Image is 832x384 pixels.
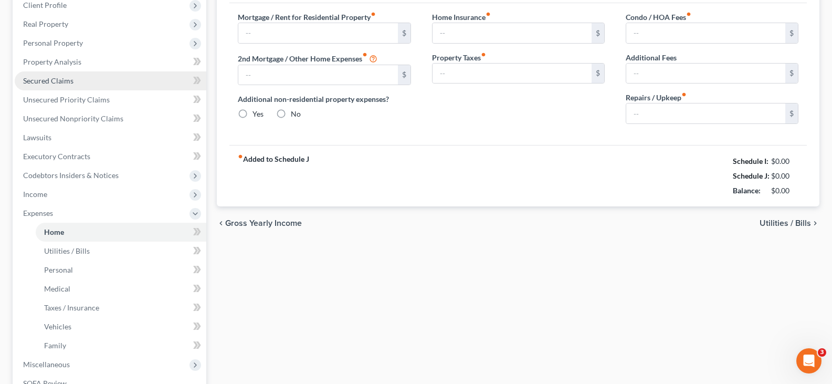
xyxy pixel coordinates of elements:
span: Personal [44,265,73,274]
input: -- [238,23,397,43]
span: Utilities / Bills [44,246,90,255]
strong: Schedule I: [733,157,768,165]
i: chevron_right [811,219,819,227]
input: -- [433,64,592,84]
div: $0.00 [771,171,799,181]
label: Repairs / Upkeep [626,92,687,103]
i: fiber_manual_record [481,52,486,57]
label: No [291,109,301,119]
a: Medical [36,279,206,298]
button: Utilities / Bills chevron_right [760,219,819,227]
span: Taxes / Insurance [44,303,99,312]
div: $0.00 [771,156,799,167]
i: fiber_manual_record [686,12,691,17]
strong: Schedule J: [733,171,770,180]
input: -- [626,64,785,84]
span: Medical [44,284,70,293]
div: $0.00 [771,185,799,196]
span: Vehicles [44,322,71,331]
i: fiber_manual_record [681,92,687,97]
span: Miscellaneous [23,360,70,369]
div: $ [785,23,798,43]
div: $ [592,64,604,84]
i: fiber_manual_record [486,12,491,17]
label: Home Insurance [432,12,491,23]
a: Taxes / Insurance [36,298,206,317]
label: Additional non-residential property expenses? [238,94,410,105]
label: Additional Fees [626,52,677,63]
div: $ [398,23,410,43]
span: Lawsuits [23,133,51,142]
strong: Balance: [733,186,761,195]
span: Utilities / Bills [760,219,811,227]
span: Expenses [23,209,53,217]
span: Unsecured Nonpriority Claims [23,114,123,123]
span: 3 [818,348,826,357]
span: Income [23,190,47,199]
span: Personal Property [23,38,83,47]
span: Home [44,227,64,236]
input: -- [626,23,785,43]
a: Lawsuits [15,128,206,147]
a: Personal [36,261,206,279]
a: Executory Contracts [15,147,206,166]
span: Secured Claims [23,76,73,85]
a: Property Analysis [15,53,206,71]
i: fiber_manual_record [362,52,367,57]
input: -- [238,65,397,85]
span: Real Property [23,19,68,28]
iframe: Intercom live chat [796,348,822,373]
a: Family [36,336,206,355]
span: Unsecured Priority Claims [23,95,110,104]
a: Home [36,223,206,242]
a: Secured Claims [15,71,206,90]
span: Codebtors Insiders & Notices [23,171,119,180]
input: -- [433,23,592,43]
label: 2nd Mortgage / Other Home Expenses [238,52,377,65]
div: $ [592,23,604,43]
span: Executory Contracts [23,152,90,161]
strong: Added to Schedule J [238,154,309,198]
span: Gross Yearly Income [225,219,302,227]
i: fiber_manual_record [371,12,376,17]
a: Unsecured Nonpriority Claims [15,109,206,128]
div: $ [785,103,798,123]
div: $ [785,64,798,84]
label: Property Taxes [432,52,486,63]
label: Condo / HOA Fees [626,12,691,23]
span: Property Analysis [23,57,81,66]
span: Family [44,341,66,350]
input: -- [626,103,785,123]
i: chevron_left [217,219,225,227]
span: Client Profile [23,1,67,9]
div: $ [398,65,410,85]
label: Yes [252,109,264,119]
button: chevron_left Gross Yearly Income [217,219,302,227]
a: Vehicles [36,317,206,336]
label: Mortgage / Rent for Residential Property [238,12,376,23]
a: Unsecured Priority Claims [15,90,206,109]
i: fiber_manual_record [238,154,243,159]
a: Utilities / Bills [36,242,206,261]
